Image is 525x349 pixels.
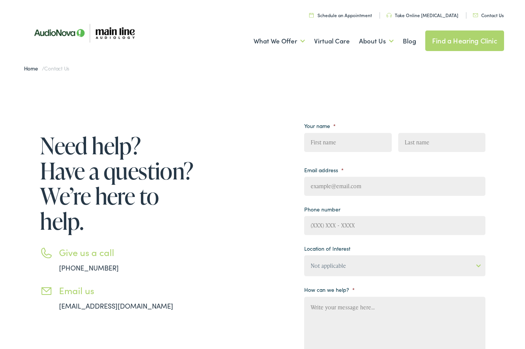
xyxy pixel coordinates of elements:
a: What We Offer [254,27,305,55]
img: utility icon [309,13,314,18]
span: / [24,64,70,72]
a: Schedule an Appointment [309,12,372,18]
label: How can we help? [304,286,355,293]
label: Email address [304,166,344,173]
label: Phone number [304,206,340,213]
img: utility icon [473,13,478,17]
h3: Email us [59,285,196,296]
a: Take Online [MEDICAL_DATA] [386,12,458,18]
input: example@email.com [304,177,485,196]
h1: Need help? Have a question? We’re here to help. [40,133,196,234]
a: About Us [359,27,394,55]
a: Contact Us [473,12,504,18]
a: Home [24,64,42,72]
a: Virtual Care [314,27,350,55]
img: utility icon [386,13,392,18]
label: Your name [304,122,336,129]
input: (XXX) XXX - XXXX [304,216,485,235]
a: [PHONE_NUMBER] [59,263,119,272]
input: First name [304,133,391,152]
label: Location of Interest [304,245,350,252]
h3: Give us a call [59,247,196,258]
a: Blog [403,27,416,55]
span: Contact Us [44,64,69,72]
input: Last name [398,133,485,152]
a: Find a Hearing Clinic [425,30,504,51]
a: [EMAIL_ADDRESS][DOMAIN_NAME] [59,301,173,311]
